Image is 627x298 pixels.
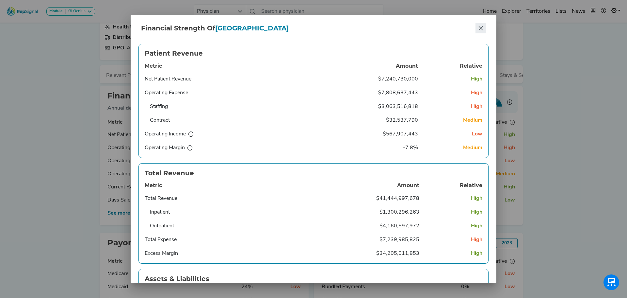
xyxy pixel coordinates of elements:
span: Financial Strength of [141,24,289,32]
th: Metric [142,61,316,72]
span: -7.8% [403,145,418,150]
span: $7,240,730,000 [378,77,418,82]
span: [GEOGRAPHIC_DATA] [215,24,289,32]
th: Amount [313,180,422,191]
div: Inpatient [150,208,215,216]
div: Operating Margin [145,144,210,152]
div: Net Patient Revenue [145,75,210,83]
span: High [471,210,482,215]
span: $3,063,516,818 [378,104,418,109]
th: Metric [142,180,313,191]
span: High [471,104,482,109]
div: Excess Margin [145,250,210,257]
span: Medium [463,145,482,150]
div: Total Revenue [145,195,210,202]
div: Operating Expense [145,89,210,97]
span: High [471,251,482,256]
span: $34,205,011,853 [376,251,419,256]
span: High [471,237,482,242]
th: Relative [423,180,485,191]
span: Medium [463,118,482,123]
span: -$567,907,443 [380,131,418,137]
span: $41,444,997,678 [376,196,419,201]
span: $4,160,597,972 [379,223,419,229]
div: Outpatient [150,222,215,230]
span: High [471,196,482,201]
span: $7,808,637,443 [378,90,418,96]
div: Staffing [150,103,215,111]
th: Amount [317,61,420,72]
div: Operating Income [145,130,210,138]
th: Total Revenue [142,167,313,180]
div: Total Expense [145,236,210,244]
span: $1,300,296,263 [379,210,419,215]
div: Contract [150,116,215,124]
span: $32,537,790 [386,118,418,123]
span: Low [472,131,482,137]
span: High [471,77,482,82]
th: Relative [421,61,485,72]
span: $7,239,985,825 [379,237,419,242]
button: Close [475,23,486,33]
span: High [471,90,482,96]
span: High [471,223,482,229]
th: Assets & Liabilities [142,272,310,285]
th: Patient Revenue [142,47,316,60]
